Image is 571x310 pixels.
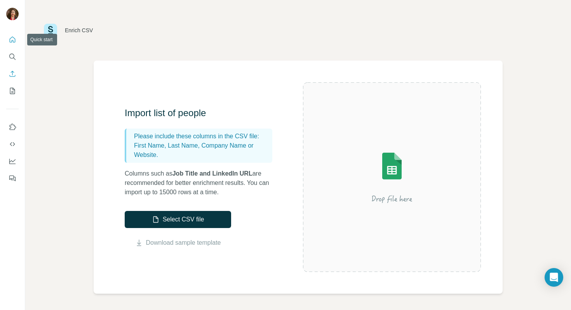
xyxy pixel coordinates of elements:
button: Use Surfe API [6,137,19,151]
button: Quick start [6,33,19,47]
button: Select CSV file [125,211,231,228]
button: My lists [6,84,19,98]
button: Feedback [6,171,19,185]
p: Columns such as are recommended for better enrichment results. You can import up to 15000 rows at... [125,169,280,197]
img: Surfe Logo [44,24,57,37]
a: Download sample template [146,238,221,247]
h3: Import list of people [125,107,280,119]
p: First Name, Last Name, Company Name or Website. [134,141,269,160]
span: Job Title and LinkedIn URL [172,170,252,177]
button: Search [6,50,19,64]
p: Please include these columns in the CSV file: [134,132,269,141]
div: Open Intercom Messenger [545,268,563,287]
button: Use Surfe on LinkedIn [6,120,19,134]
img: Avatar [6,8,19,20]
button: Download sample template [125,238,231,247]
div: Enrich CSV [65,26,93,34]
button: Dashboard [6,154,19,168]
button: Enrich CSV [6,67,19,81]
img: Surfe Illustration - Drop file here or select below [322,131,462,224]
